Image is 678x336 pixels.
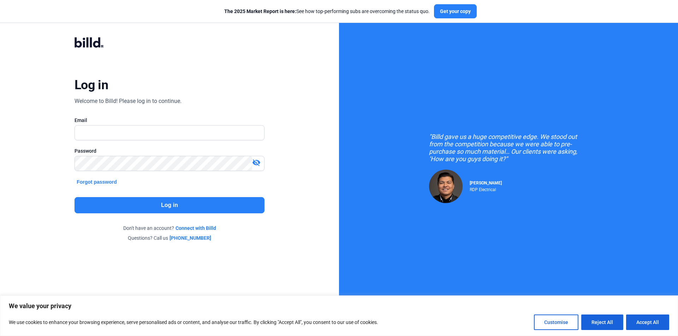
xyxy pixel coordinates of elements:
p: We value your privacy [9,302,669,310]
span: [PERSON_NAME] [470,181,502,185]
img: Raul Pacheco [429,170,463,203]
button: Customise [534,314,578,330]
p: We use cookies to enhance your browsing experience, serve personalised ads or content, and analys... [9,318,378,326]
a: Connect with Billd [176,225,216,232]
div: RDP Electrical [470,185,502,192]
button: Log in [75,197,264,213]
div: Log in [75,77,108,93]
div: Email [75,117,264,124]
div: Questions? Call us [75,234,264,242]
button: Accept All [626,314,669,330]
div: Password [75,147,264,154]
a: [PHONE_NUMBER] [169,234,211,242]
button: Reject All [581,314,623,330]
div: See how top-performing subs are overcoming the status quo. [224,8,430,15]
button: Get your copy [434,4,477,18]
mat-icon: visibility_off [252,158,261,167]
button: Forgot password [75,178,119,186]
div: Welcome to Billd! Please log in to continue. [75,97,182,105]
span: The 2025 Market Report is here: [224,8,296,14]
div: "Billd gave us a huge competitive edge. We stood out from the competition because we were able to... [429,133,588,163]
div: Don't have an account? [75,225,264,232]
